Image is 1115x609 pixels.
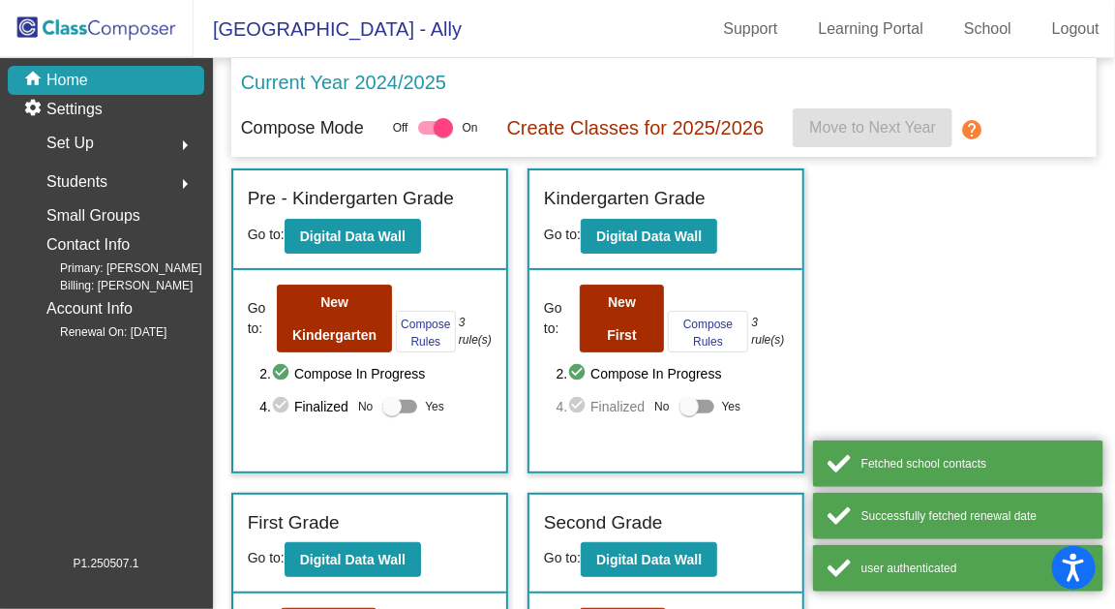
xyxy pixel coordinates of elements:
[793,108,952,147] button: Move to Next Year
[248,185,454,213] label: Pre - Kindergarten Grade
[668,311,748,352] button: Compose Rules
[544,509,663,537] label: Second Grade
[596,552,702,567] b: Digital Data Wall
[567,362,590,385] mat-icon: check_circle
[607,294,636,343] b: New First
[241,68,446,97] p: Current Year 2024/2025
[285,542,421,577] button: Digital Data Wall
[29,323,166,341] span: Renewal On: [DATE]
[557,395,646,418] span: 4. Finalized
[173,172,196,196] mat-icon: arrow_right
[285,219,421,254] button: Digital Data Wall
[292,294,377,343] b: New Kindergarten
[46,231,130,259] p: Contact Info
[248,298,273,339] span: Go to:
[567,395,590,418] mat-icon: check_circle
[544,298,576,339] span: Go to:
[544,550,581,565] span: Go to:
[300,228,406,244] b: Digital Data Wall
[46,130,94,157] span: Set Up
[544,185,706,213] label: Kindergarten Grade
[507,113,765,142] p: Create Classes for 2025/2026
[861,455,1089,472] div: Fetched school contacts
[654,398,669,415] span: No
[861,560,1089,577] div: user authenticated
[29,277,193,294] span: Billing: [PERSON_NAME]
[173,134,196,157] mat-icon: arrow_right
[241,115,364,141] p: Compose Mode
[46,202,140,229] p: Small Groups
[259,395,348,418] span: 4. Finalized
[29,259,202,277] span: Primary: [PERSON_NAME]
[46,168,107,196] span: Students
[596,228,702,244] b: Digital Data Wall
[752,314,789,349] i: 3 rule(s)
[809,119,936,136] span: Move to Next Year
[581,219,717,254] button: Digital Data Wall
[248,227,285,242] span: Go to:
[425,395,444,418] span: Yes
[259,362,492,385] span: 2. Compose In Progress
[194,14,462,45] span: [GEOGRAPHIC_DATA] - Ally
[300,552,406,567] b: Digital Data Wall
[544,227,581,242] span: Go to:
[358,398,373,415] span: No
[960,118,983,141] mat-icon: help
[46,295,133,322] p: Account Info
[459,314,492,349] i: 3 rule(s)
[581,542,717,577] button: Digital Data Wall
[393,119,408,137] span: Off
[46,69,88,92] p: Home
[23,98,46,121] mat-icon: settings
[271,362,294,385] mat-icon: check_circle
[248,550,285,565] span: Go to:
[861,507,1089,525] div: Successfully fetched renewal date
[23,69,46,92] mat-icon: home
[557,362,789,385] span: 2. Compose In Progress
[463,119,478,137] span: On
[722,395,741,418] span: Yes
[248,509,340,537] label: First Grade
[949,14,1027,45] a: School
[1037,14,1115,45] a: Logout
[803,14,940,45] a: Learning Portal
[580,285,664,352] button: New First
[708,14,794,45] a: Support
[46,98,103,121] p: Settings
[396,311,455,352] button: Compose Rules
[271,395,294,418] mat-icon: check_circle
[277,285,392,352] button: New Kindergarten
